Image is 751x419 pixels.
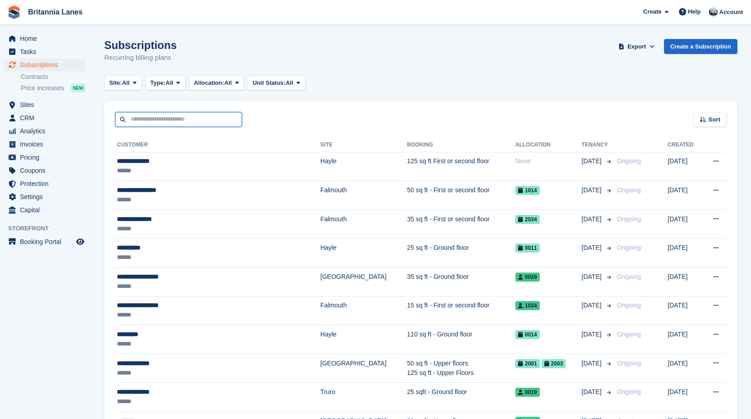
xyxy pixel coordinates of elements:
[515,215,540,224] span: 2034
[20,98,74,111] span: Sites
[75,236,86,247] a: Preview store
[515,301,540,310] span: 1034
[668,268,702,297] td: [DATE]
[104,53,177,63] p: Recurring billing plans
[320,296,407,325] td: Falmouth
[320,354,407,383] td: [GEOGRAPHIC_DATA]
[668,138,702,152] th: Created
[5,45,86,58] a: menu
[5,235,86,248] a: menu
[581,214,603,224] span: [DATE]
[668,239,702,268] td: [DATE]
[668,383,702,412] td: [DATE]
[542,359,566,368] span: 2003
[320,325,407,354] td: Hayle
[145,76,185,91] button: Type: All
[7,5,21,19] img: stora-icon-8386f47178a22dfd0bd8f6a31ec36ba5ce8667c1dd55bd0f319d3a0aa187defe.svg
[581,330,603,339] span: [DATE]
[581,138,613,152] th: Tenancy
[247,76,305,91] button: Unit Status: All
[407,296,515,325] td: 15 sq ft - First or second floor
[8,224,90,233] span: Storefront
[5,58,86,71] a: menu
[165,78,173,88] span: All
[20,204,74,216] span: Capital
[20,190,74,203] span: Settings
[20,32,74,45] span: Home
[20,125,74,137] span: Analytics
[150,78,166,88] span: Type:
[617,39,657,54] button: Export
[109,78,122,88] span: Site:
[20,164,74,177] span: Coupons
[708,115,720,124] span: Sort
[21,73,86,81] a: Contracts
[407,209,515,239] td: 35 sq ft - First or second floor
[515,244,540,253] span: 0011
[407,325,515,354] td: 110 sq ft - Ground floor
[709,7,718,16] img: John Millership
[581,156,603,166] span: [DATE]
[581,185,603,195] span: [DATE]
[407,268,515,297] td: 35 sq ft - Ground floor
[5,204,86,216] a: menu
[320,209,407,239] td: Falmouth
[122,78,130,88] span: All
[189,76,244,91] button: Allocation: All
[617,215,641,223] span: Ongoing
[515,273,540,282] span: 0029
[5,177,86,190] a: menu
[104,76,142,91] button: Site: All
[407,181,515,210] td: 50 sq ft - First or second floor
[320,268,407,297] td: [GEOGRAPHIC_DATA]
[24,5,86,19] a: Britannia Lanes
[407,152,515,181] td: 125 sq ft First or second floor
[668,181,702,210] td: [DATE]
[581,301,603,310] span: [DATE]
[252,78,286,88] span: Unit Status:
[617,244,641,251] span: Ongoing
[617,302,641,309] span: Ongoing
[20,58,74,71] span: Subscriptions
[5,112,86,124] a: menu
[320,383,407,412] td: Truro
[20,151,74,164] span: Pricing
[21,84,64,93] span: Price increases
[617,273,641,280] span: Ongoing
[515,186,540,195] span: 1014
[407,239,515,268] td: 25 sq ft - Ground floor
[224,78,232,88] span: All
[515,330,540,339] span: 0014
[668,296,702,325] td: [DATE]
[115,138,320,152] th: Customer
[617,157,641,165] span: Ongoing
[719,8,743,17] span: Account
[581,243,603,253] span: [DATE]
[407,383,515,412] td: 25 sqft - Ground floor
[320,138,407,152] th: Site
[5,151,86,164] a: menu
[515,388,540,397] span: 0019
[20,235,74,248] span: Booking Portal
[5,138,86,151] a: menu
[104,39,177,51] h1: Subscriptions
[71,83,86,93] div: NEW
[668,209,702,239] td: [DATE]
[617,388,641,395] span: Ongoing
[627,42,646,51] span: Export
[20,45,74,58] span: Tasks
[5,98,86,111] a: menu
[407,138,515,152] th: Booking
[5,125,86,137] a: menu
[515,359,540,368] span: 2001
[5,190,86,203] a: menu
[668,152,702,181] td: [DATE]
[515,156,581,166] div: None
[286,78,293,88] span: All
[5,164,86,177] a: menu
[688,7,701,16] span: Help
[617,331,641,338] span: Ongoing
[320,239,407,268] td: Hayle
[20,138,74,151] span: Invoices
[581,387,603,397] span: [DATE]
